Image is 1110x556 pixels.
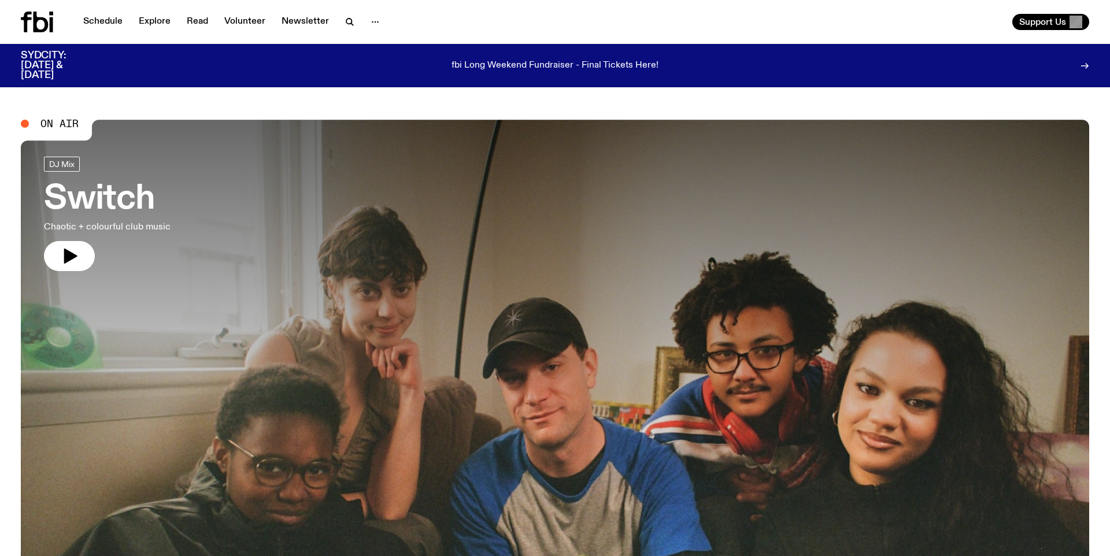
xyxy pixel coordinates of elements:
a: Explore [132,14,177,30]
span: Support Us [1019,17,1066,27]
button: Support Us [1012,14,1089,30]
a: DJ Mix [44,157,80,172]
a: Newsletter [275,14,336,30]
p: Chaotic + colourful club music [44,220,171,234]
h3: Switch [44,183,171,216]
span: DJ Mix [49,160,75,169]
a: SwitchChaotic + colourful club music [44,157,171,271]
a: Schedule [76,14,129,30]
a: Read [180,14,215,30]
span: On Air [40,118,79,129]
a: Volunteer [217,14,272,30]
h3: SYDCITY: [DATE] & [DATE] [21,51,95,80]
p: fbi Long Weekend Fundraiser - Final Tickets Here! [452,61,658,71]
